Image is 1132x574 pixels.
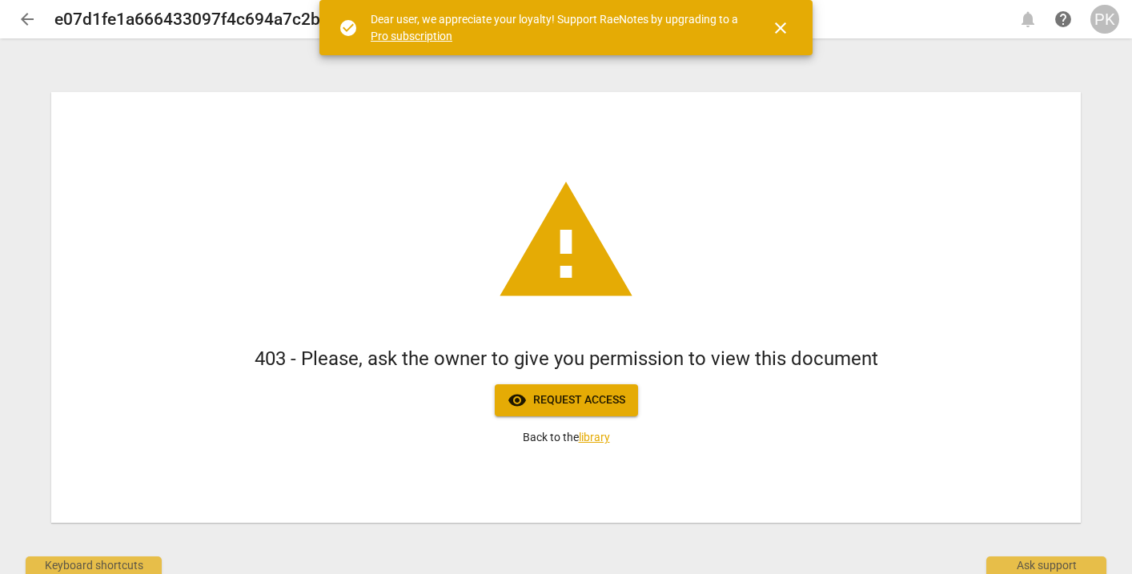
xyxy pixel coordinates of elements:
[1090,5,1119,34] button: PK
[1054,10,1073,29] span: help
[508,391,527,410] span: visibility
[54,10,348,30] h2: e07d1fe1a666433097f4c694a7c2ba85
[508,391,625,410] span: Request access
[495,384,638,416] button: Request access
[523,429,610,446] p: Back to the
[1049,5,1078,34] a: Help
[579,431,610,444] a: library
[339,18,358,38] span: check_circle
[26,556,162,574] div: Keyboard shortcuts
[771,18,790,38] span: close
[18,10,37,29] span: arrow_back
[255,346,878,372] h1: 403 - Please, ask the owner to give you permission to view this document
[986,556,1106,574] div: Ask support
[761,9,800,47] button: Close
[494,170,638,314] span: warning
[371,30,452,42] a: Pro subscription
[371,11,742,44] div: Dear user, we appreciate your loyalty! Support RaeNotes by upgrading to a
